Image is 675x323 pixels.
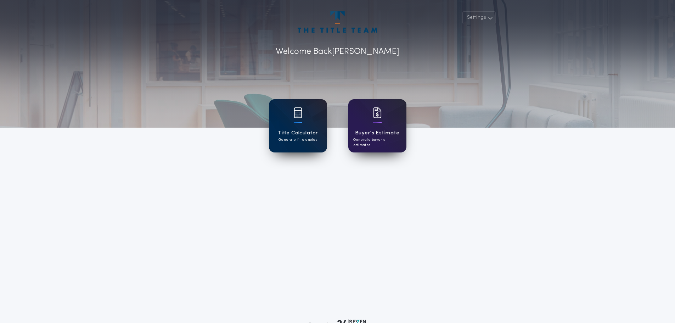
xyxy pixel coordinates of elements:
[279,137,317,143] p: Generate title quotes
[298,11,377,33] img: account-logo
[373,107,382,118] img: card icon
[269,99,327,152] a: card iconTitle CalculatorGenerate title quotes
[348,99,406,152] a: card iconBuyer's EstimateGenerate buyer's estimates
[355,129,399,137] h1: Buyer's Estimate
[276,45,399,58] p: Welcome Back [PERSON_NAME]
[294,107,302,118] img: card icon
[462,11,496,24] button: Settings
[353,137,401,148] p: Generate buyer's estimates
[277,129,318,137] h1: Title Calculator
